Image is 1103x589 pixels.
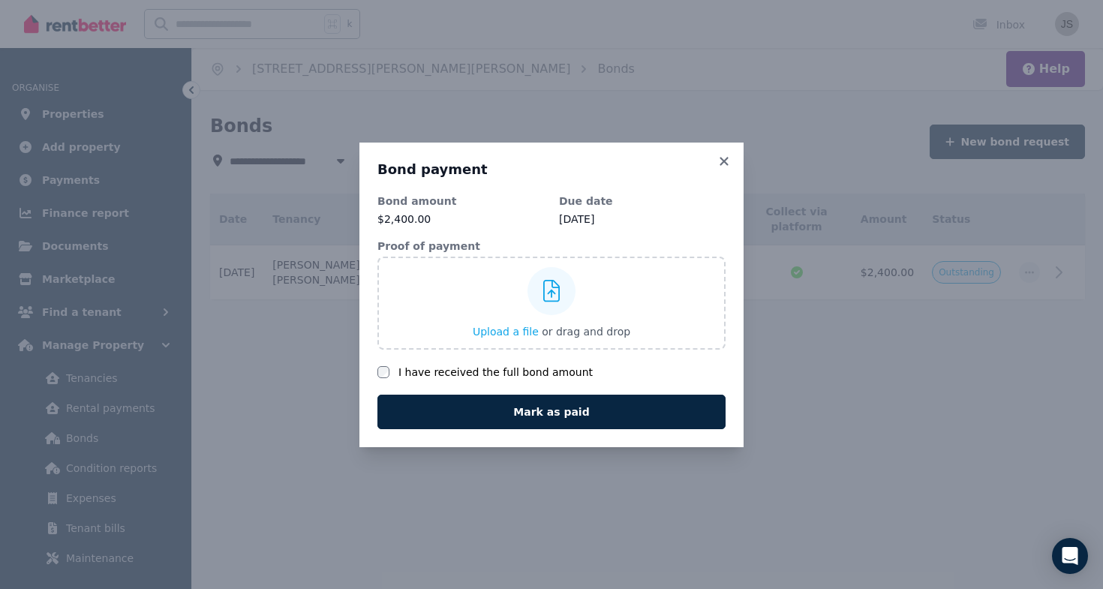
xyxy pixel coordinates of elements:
[473,326,539,338] span: Upload a file
[377,395,726,429] button: Mark as paid
[542,326,630,338] span: or drag and drop
[377,239,726,254] dt: Proof of payment
[377,194,544,209] dt: Bond amount
[1052,538,1088,574] div: Open Intercom Messenger
[398,365,593,380] label: I have received the full bond amount
[559,194,726,209] dt: Due date
[377,212,544,227] p: $2,400.00
[559,212,726,227] dd: [DATE]
[377,161,726,179] h3: Bond payment
[473,324,630,339] button: Upload a file or drag and drop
